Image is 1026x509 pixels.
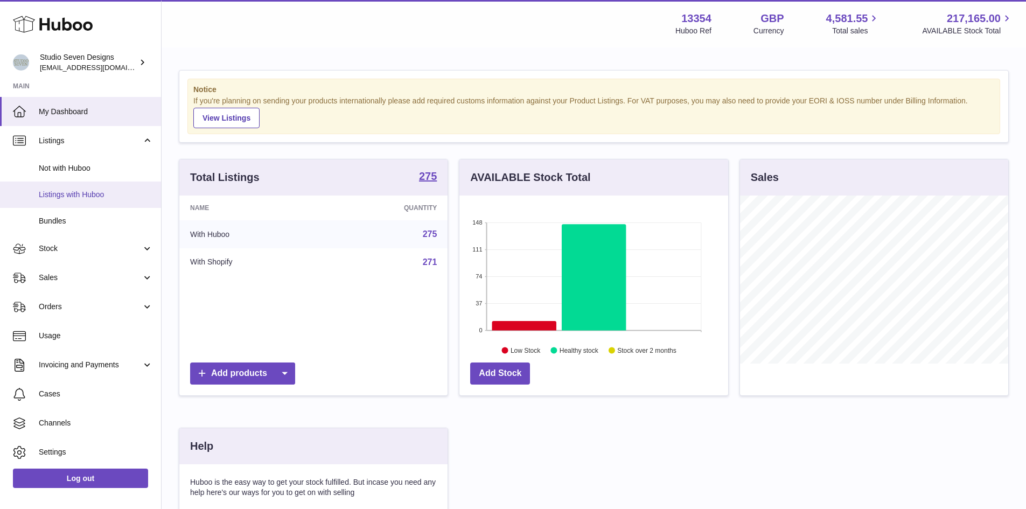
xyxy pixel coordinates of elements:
[190,362,295,385] a: Add products
[470,362,530,385] a: Add Stock
[39,136,142,146] span: Listings
[13,469,148,488] a: Log out
[39,418,153,428] span: Channels
[476,273,483,280] text: 74
[193,108,260,128] a: View Listings
[40,63,158,72] span: [EMAIL_ADDRESS][DOMAIN_NAME]
[39,447,153,457] span: Settings
[39,163,153,173] span: Not with Huboo
[479,327,483,333] text: 0
[675,26,711,36] div: Huboo Ref
[40,52,137,73] div: Studio Seven Designs
[922,26,1013,36] span: AVAILABLE Stock Total
[39,389,153,399] span: Cases
[419,171,437,182] strong: 275
[826,11,881,36] a: 4,581.55 Total sales
[190,439,213,454] h3: Help
[560,346,599,354] text: Healthy stock
[39,216,153,226] span: Bundles
[39,107,153,117] span: My Dashboard
[39,243,142,254] span: Stock
[193,85,994,95] strong: Notice
[39,360,142,370] span: Invoicing and Payments
[190,170,260,185] h3: Total Listings
[472,246,482,253] text: 111
[947,11,1001,26] span: 217,165.00
[826,11,868,26] span: 4,581.55
[832,26,880,36] span: Total sales
[753,26,784,36] div: Currency
[39,273,142,283] span: Sales
[39,190,153,200] span: Listings with Huboo
[179,196,324,220] th: Name
[511,346,541,354] text: Low Stock
[324,196,448,220] th: Quantity
[922,11,1013,36] a: 217,165.00 AVAILABLE Stock Total
[618,346,676,354] text: Stock over 2 months
[193,96,994,128] div: If you're planning on sending your products internationally please add required customs informati...
[476,300,483,306] text: 37
[760,11,784,26] strong: GBP
[423,257,437,267] a: 271
[681,11,711,26] strong: 13354
[179,220,324,248] td: With Huboo
[39,302,142,312] span: Orders
[470,170,590,185] h3: AVAILABLE Stock Total
[179,248,324,276] td: With Shopify
[13,54,29,71] img: contact.studiosevendesigns@gmail.com
[39,331,153,341] span: Usage
[751,170,779,185] h3: Sales
[472,219,482,226] text: 148
[419,171,437,184] a: 275
[190,477,437,498] p: Huboo is the easy way to get your stock fulfilled. But incase you need any help here's our ways f...
[423,229,437,239] a: 275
